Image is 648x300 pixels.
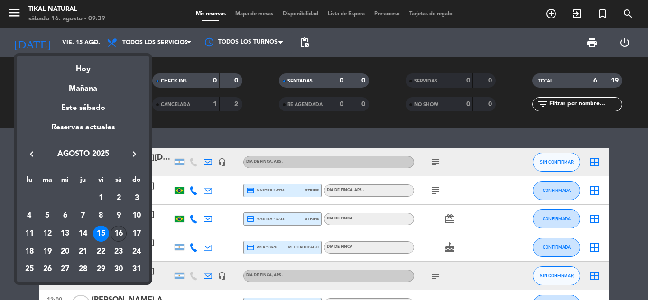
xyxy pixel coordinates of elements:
[92,261,110,279] td: 29 de agosto de 2025
[40,148,126,160] span: agosto 2025
[57,262,73,278] div: 27
[75,244,91,260] div: 21
[92,189,110,207] td: 1 de agosto de 2025
[128,243,146,261] td: 24 de agosto de 2025
[129,208,145,224] div: 10
[111,208,127,224] div: 9
[56,207,74,225] td: 6 de agosto de 2025
[128,207,146,225] td: 10 de agosto de 2025
[26,148,37,160] i: keyboard_arrow_left
[111,226,127,242] div: 16
[74,207,92,225] td: 7 de agosto de 2025
[21,208,37,224] div: 4
[39,262,56,278] div: 26
[128,261,146,279] td: 31 de agosto de 2025
[110,243,128,261] td: 23 de agosto de 2025
[129,244,145,260] div: 24
[38,225,56,243] td: 12 de agosto de 2025
[128,225,146,243] td: 17 de agosto de 2025
[75,208,91,224] div: 7
[38,261,56,279] td: 26 de agosto de 2025
[128,174,146,189] th: domingo
[38,243,56,261] td: 19 de agosto de 2025
[92,243,110,261] td: 22 de agosto de 2025
[128,189,146,207] td: 3 de agosto de 2025
[110,225,128,243] td: 16 de agosto de 2025
[110,189,128,207] td: 2 de agosto de 2025
[38,207,56,225] td: 5 de agosto de 2025
[129,148,140,160] i: keyboard_arrow_right
[129,262,145,278] div: 31
[57,226,73,242] div: 13
[20,225,38,243] td: 11 de agosto de 2025
[111,244,127,260] div: 23
[21,226,37,242] div: 11
[21,244,37,260] div: 18
[129,226,145,242] div: 17
[39,208,56,224] div: 5
[126,148,143,160] button: keyboard_arrow_right
[23,148,40,160] button: keyboard_arrow_left
[110,207,128,225] td: 9 de agosto de 2025
[20,174,38,189] th: lunes
[75,262,91,278] div: 28
[111,262,127,278] div: 30
[110,174,128,189] th: sábado
[92,174,110,189] th: viernes
[110,261,128,279] td: 30 de agosto de 2025
[74,261,92,279] td: 28 de agosto de 2025
[17,75,149,95] div: Mañana
[56,225,74,243] td: 13 de agosto de 2025
[75,226,91,242] div: 14
[74,174,92,189] th: jueves
[93,208,109,224] div: 8
[56,243,74,261] td: 20 de agosto de 2025
[20,243,38,261] td: 18 de agosto de 2025
[20,207,38,225] td: 4 de agosto de 2025
[92,225,110,243] td: 15 de agosto de 2025
[56,261,74,279] td: 27 de agosto de 2025
[17,95,149,121] div: Este sábado
[21,262,37,278] div: 25
[38,174,56,189] th: martes
[93,226,109,242] div: 15
[17,56,149,75] div: Hoy
[57,244,73,260] div: 20
[92,207,110,225] td: 8 de agosto de 2025
[74,225,92,243] td: 14 de agosto de 2025
[93,190,109,206] div: 1
[57,208,73,224] div: 6
[17,121,149,141] div: Reservas actuales
[93,244,109,260] div: 22
[56,174,74,189] th: miércoles
[129,190,145,206] div: 3
[74,243,92,261] td: 21 de agosto de 2025
[39,244,56,260] div: 19
[111,190,127,206] div: 2
[20,189,92,207] td: AGO.
[20,261,38,279] td: 25 de agosto de 2025
[39,226,56,242] div: 12
[93,262,109,278] div: 29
